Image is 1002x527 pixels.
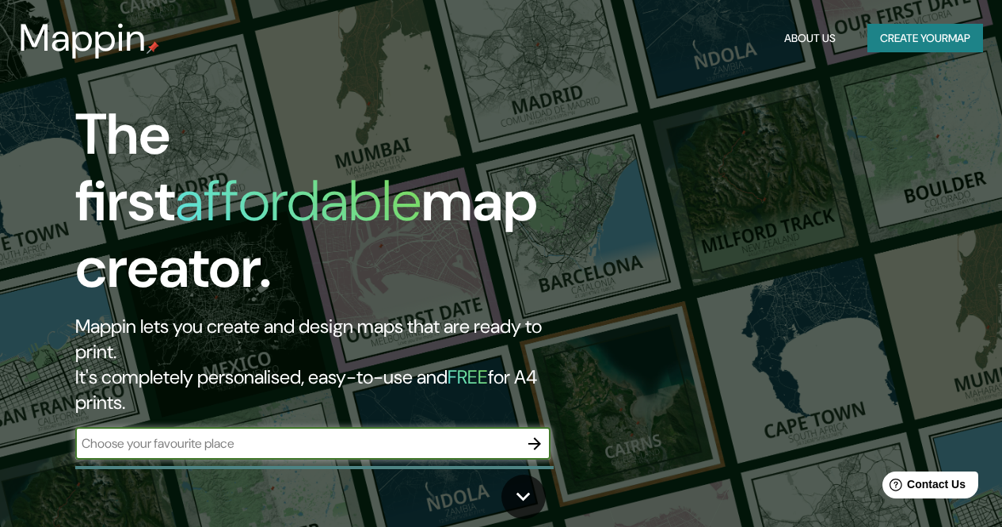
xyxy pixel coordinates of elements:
[861,465,985,510] iframe: Help widget launcher
[75,434,519,453] input: Choose your favourite place
[867,24,983,53] button: Create yourmap
[75,101,577,314] h1: The first map creator.
[147,41,159,54] img: mappin-pin
[778,24,842,53] button: About Us
[19,16,147,60] h3: Mappin
[75,314,577,415] h2: Mappin lets you create and design maps that are ready to print. It's completely personalised, eas...
[448,365,488,389] h5: FREE
[175,164,421,238] h1: affordable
